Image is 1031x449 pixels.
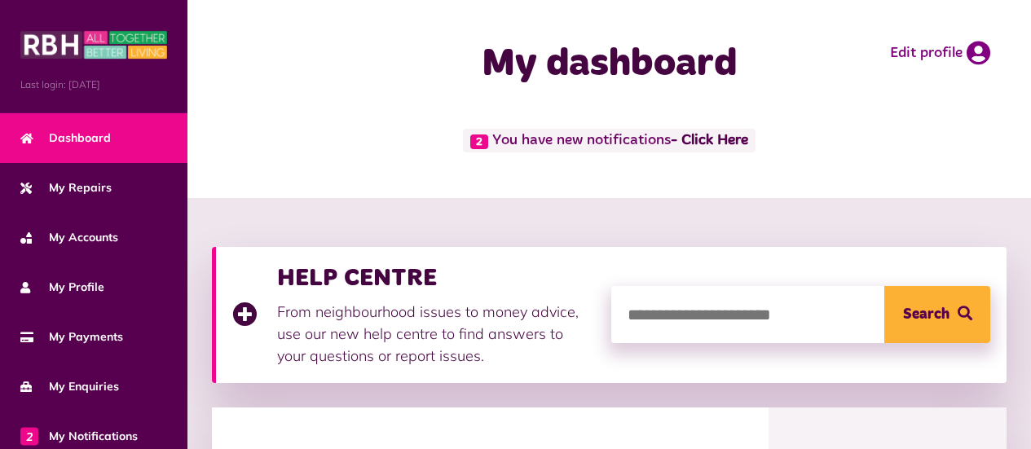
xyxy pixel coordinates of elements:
span: You have new notifications [463,129,755,152]
span: 2 [470,134,488,149]
a: Edit profile [890,41,990,65]
span: Search [903,286,949,343]
h1: My dashboard [415,41,804,88]
span: My Enquiries [20,378,119,395]
span: 2 [20,427,38,445]
button: Search [884,286,990,343]
span: My Payments [20,328,123,346]
span: My Notifications [20,428,138,445]
span: My Profile [20,279,104,296]
a: - Click Here [671,134,748,148]
span: Dashboard [20,130,111,147]
img: MyRBH [20,29,167,61]
p: From neighbourhood issues to money advice, use our new help centre to find answers to your questi... [277,301,595,367]
span: My Repairs [20,179,112,196]
h3: HELP CENTRE [277,263,595,293]
span: My Accounts [20,229,118,246]
span: Last login: [DATE] [20,77,167,92]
